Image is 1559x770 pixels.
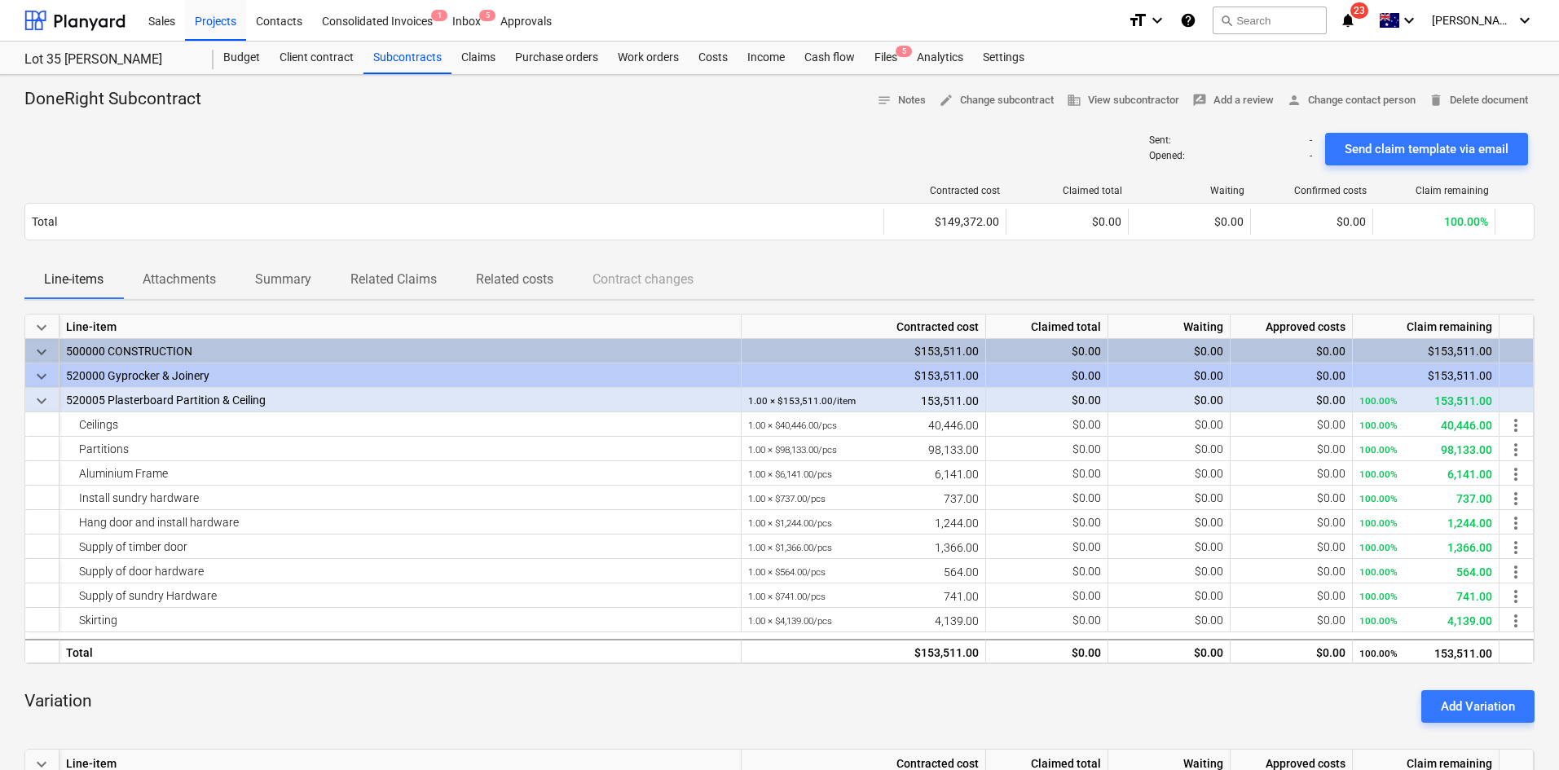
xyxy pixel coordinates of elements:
div: $0.00 [1108,363,1231,388]
span: $0.00 [1317,442,1345,455]
span: more_vert [1506,416,1526,435]
span: $0.00 [1072,589,1101,602]
span: $0.00 [1195,467,1223,480]
span: keyboard_arrow_down [32,391,51,411]
p: Line-items [44,270,103,289]
p: Related costs [476,270,553,289]
p: - [1310,134,1312,147]
a: Purchase orders [505,42,608,74]
span: 100.00% [1444,215,1488,228]
div: Files [865,42,907,74]
p: Variation [24,690,92,713]
div: $0.00 [986,339,1108,363]
div: $0.00 [1231,339,1353,363]
i: format_size [1128,11,1147,30]
span: 1 [431,10,447,21]
span: Change contact person [1287,91,1416,110]
div: Approved costs [1231,315,1353,339]
span: person [1287,93,1301,108]
div: Subcontracts [363,42,451,74]
small: 100.00% [1359,517,1398,529]
div: 153,511.00 [1359,640,1492,666]
small: 1.00 × $4,139.00 / pcs [748,615,832,627]
span: $0.00 [1317,589,1345,602]
div: 520000 Gyprocker & Joinery [66,363,734,388]
span: 23 [1350,2,1368,19]
div: $153,511.00 [742,639,986,663]
span: $0.00 [1092,215,1121,228]
span: $0.00 [1195,540,1223,553]
small: 1.00 × $98,133.00 / pcs [748,444,837,455]
span: $0.00 [1316,394,1345,407]
p: Related Claims [350,270,437,289]
div: Add Variation [1441,696,1515,717]
button: Add a review [1186,88,1280,113]
div: 520005 Plasterboard Partition & Ceiling [66,388,734,412]
button: Change subcontract [932,88,1060,113]
div: 741.00 [1359,583,1492,609]
span: more_vert [1506,538,1526,557]
p: Opened : [1149,150,1185,163]
div: 741.00 [748,583,979,609]
a: Work orders [608,42,689,74]
small: 100.00% [1359,591,1398,602]
div: Hang door and install hardware [66,510,734,535]
div: 1,366.00 [1359,535,1492,560]
span: keyboard_arrow_down [32,367,51,386]
div: $153,511.00 [742,339,986,363]
div: Cash flow [795,42,865,74]
div: $149,372.00 [883,209,1006,235]
div: Aluminium Frame [66,461,734,486]
div: Costs [689,42,738,74]
div: Partitions [66,437,734,461]
span: $0.00 [1195,442,1223,455]
p: DoneRight Subcontract [24,88,201,111]
a: Analytics [907,42,973,74]
span: Delete document [1429,91,1528,110]
span: $0.00 [1072,418,1101,431]
div: 564.00 [1359,559,1492,584]
a: Claims [451,42,505,74]
div: Send claim template via email [1345,139,1508,160]
span: [PERSON_NAME] [1432,14,1513,27]
div: Income [738,42,795,74]
button: Send claim template via email [1325,133,1528,165]
div: Budget [214,42,270,74]
span: more_vert [1506,489,1526,508]
a: Client contract [270,42,363,74]
div: 6,141.00 [748,461,979,486]
div: 40,446.00 [748,412,979,438]
button: Delete document [1422,88,1535,113]
div: Contracted cost [891,185,1000,196]
span: $0.00 [1072,540,1101,553]
span: $0.00 [1317,418,1345,431]
div: Claimed total [1013,185,1122,196]
span: $0.00 [1072,614,1101,627]
div: Lot 35 [PERSON_NAME] [24,51,194,68]
span: $0.00 [1317,491,1345,504]
div: Ceilings [66,412,734,437]
div: 1,244.00 [1359,510,1492,535]
div: Waiting [1108,315,1231,339]
div: 1,244.00 [748,510,979,535]
div: Claimed total [986,315,1108,339]
p: Attachments [143,270,216,289]
div: $0.00 [986,639,1108,663]
small: 100.00% [1359,648,1398,659]
div: 4,139.00 [1359,608,1492,633]
div: 737.00 [1359,486,1492,511]
span: Add a review [1192,91,1274,110]
span: more_vert [1506,440,1526,460]
a: Files5 [865,42,907,74]
span: Notes [877,91,926,110]
div: Chat Widget [1478,692,1559,770]
i: keyboard_arrow_down [1515,11,1535,30]
small: 1.00 × $1,366.00 / pcs [748,542,832,553]
span: more_vert [1506,513,1526,533]
span: $0.00 [1072,491,1101,504]
div: 1,366.00 [748,535,979,560]
span: Change subcontract [939,91,1054,110]
span: $0.00 [1194,394,1223,407]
